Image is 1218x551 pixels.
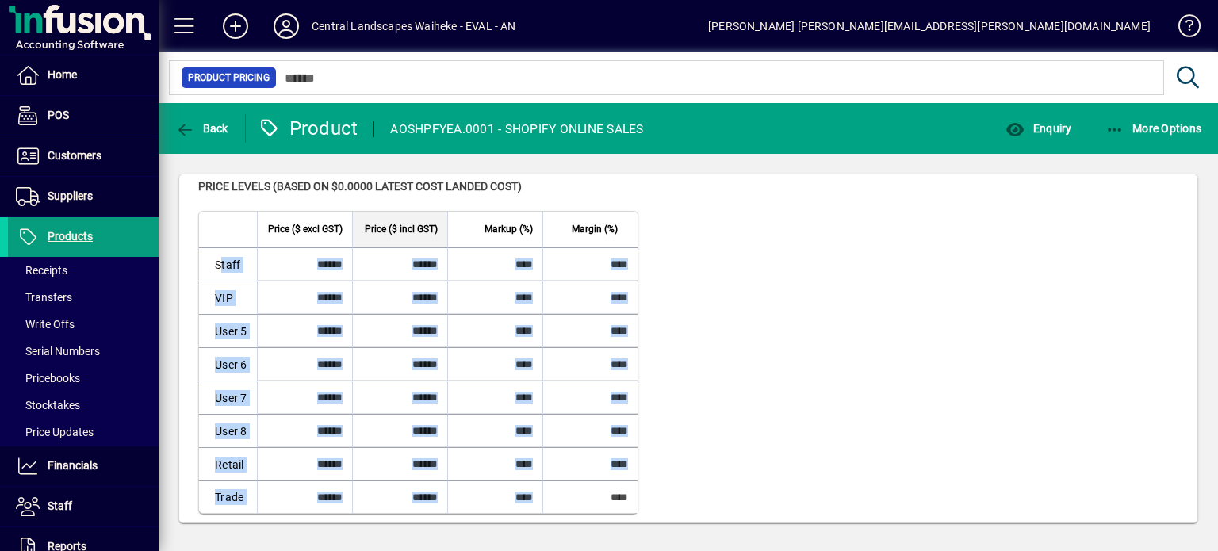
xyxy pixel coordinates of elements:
a: Receipts [8,257,159,284]
a: Stocktakes [8,392,159,419]
button: Add [210,12,261,40]
span: Enquiry [1005,122,1071,135]
div: Product [258,116,358,141]
a: Pricebooks [8,365,159,392]
div: AOSHPFYEA.0001 - SHOPIFY ONLINE SALES [390,117,643,142]
a: Staff [8,487,159,526]
td: User 6 [199,347,257,381]
span: Staff [48,499,72,512]
div: Central Landscapes Waiheke - EVAL - AN [312,13,516,39]
span: Suppliers [48,189,93,202]
span: Write Offs [16,318,75,331]
span: Serial Numbers [16,345,100,358]
span: Financials [48,459,98,472]
button: Profile [261,12,312,40]
a: Transfers [8,284,159,311]
span: Price levels (based on $0.0000 Latest cost landed cost) [198,180,522,193]
td: Staff [199,247,257,281]
a: Financials [8,446,159,486]
a: Suppliers [8,177,159,216]
span: Back [175,122,228,135]
span: Price ($ incl GST) [365,220,438,238]
a: POS [8,96,159,136]
span: Pricebooks [16,372,80,385]
span: Receipts [16,264,67,277]
span: Markup (%) [485,220,533,238]
td: Retail [199,447,257,480]
span: Transfers [16,291,72,304]
span: Margin (%) [572,220,618,238]
span: Product Pricing [188,70,270,86]
span: Stocktakes [16,399,80,411]
span: Home [48,68,77,81]
button: Back [171,114,232,143]
button: More Options [1101,114,1206,143]
td: User 7 [199,381,257,414]
span: Price ($ excl GST) [268,220,343,238]
a: Home [8,55,159,95]
span: Customers [48,149,101,162]
span: Products [48,230,93,243]
td: User 5 [199,314,257,347]
app-page-header-button: Back [159,114,246,143]
a: Knowledge Base [1166,3,1198,55]
span: More Options [1105,122,1202,135]
a: Serial Numbers [8,338,159,365]
span: Price Updates [16,426,94,438]
td: VIP [199,281,257,314]
a: Price Updates [8,419,159,446]
span: POS [48,109,69,121]
a: Write Offs [8,311,159,338]
a: Customers [8,136,159,176]
button: Enquiry [1002,114,1075,143]
div: [PERSON_NAME] [PERSON_NAME][EMAIL_ADDRESS][PERSON_NAME][DOMAIN_NAME] [708,13,1151,39]
td: User 8 [199,414,257,447]
td: Trade [199,480,257,513]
